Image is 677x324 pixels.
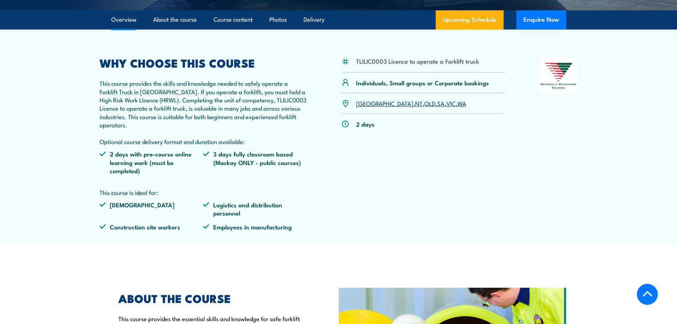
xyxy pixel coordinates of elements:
[457,99,466,107] a: WA
[111,10,136,29] a: Overview
[100,150,203,175] li: 2 days with pre-course online learning work (must be completed)
[356,120,375,128] p: 2 days
[214,10,253,29] a: Course content
[100,79,307,145] p: This course provides the skills and knowledge needed to safely operate a Forklift Truck in [GEOGR...
[516,10,566,30] button: Enquire Now
[356,57,479,65] li: TLILIC0003 Licence to operate a Forklift truck
[203,201,307,217] li: Logistics and distribution personnel
[356,99,413,107] a: [GEOGRAPHIC_DATA]
[269,10,287,29] a: Photos
[436,10,504,30] a: Upcoming Schedule
[437,99,445,107] a: SA
[100,58,307,68] h2: WHY CHOOSE THIS COURSE
[203,223,307,231] li: Employees in manufacturing
[100,223,203,231] li: Construction site workers
[303,10,324,29] a: Delivery
[415,99,423,107] a: NT
[356,99,466,107] p: , , , , ,
[100,188,307,196] p: This course is ideal for:
[203,150,307,175] li: 3 days fully classroom based (Mackay ONLY - public courses)
[446,99,456,107] a: VIC
[100,201,203,217] li: [DEMOGRAPHIC_DATA]
[356,79,489,87] p: Individuals, Small groups or Corporate bookings
[424,99,435,107] a: QLD
[539,58,578,94] img: Nationally Recognised Training logo.
[153,10,197,29] a: About the course
[118,293,306,303] h2: ABOUT THE COURSE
